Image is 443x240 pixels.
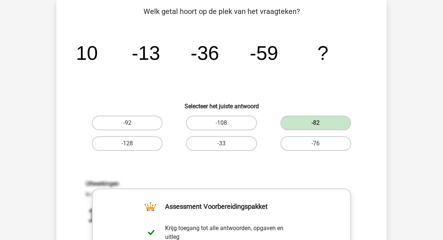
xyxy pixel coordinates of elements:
tspan: ? [317,42,328,64]
label: -108 [186,116,257,130]
h6: Selecteer het juiste antwoord [68,97,375,110]
tspan: -36 [191,42,219,64]
label: -128 [92,136,163,151]
label: -82 [280,116,351,130]
tspan: -13 [132,42,160,64]
p: Welk getal hoort op de plek van het vraagteken? [68,6,375,17]
tspan: 10 [76,42,98,64]
label: -33 [186,136,257,151]
tspan: -59 [250,42,278,64]
h6: Uitwerkingen [86,180,357,187]
tspan: 10 [88,205,108,225]
label: -92 [92,116,163,130]
label: -76 [280,136,351,151]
